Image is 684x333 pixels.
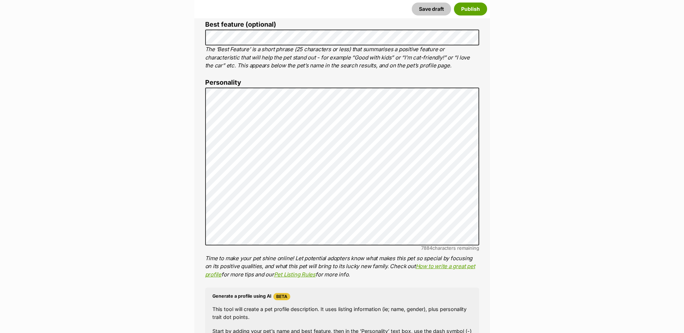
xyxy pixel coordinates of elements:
p: This tool will create a pet profile description. It uses listing information (ie; name, gender), ... [212,305,472,321]
div: characters remaining [205,245,479,251]
label: Best feature (optional) [205,21,479,28]
a: Pet Listing Rules [274,271,315,278]
a: How to write a great pet profile [205,263,475,278]
p: Time to make your pet shine online! Let potential adopters know what makes this pet so special by... [205,254,479,279]
span: Beta [273,293,290,300]
h4: Generate a profile using AI [212,293,472,300]
span: 7884 [421,245,432,251]
p: The ‘Best Feature’ is a short phrase (25 characters or less) that summarises a positive feature o... [205,45,479,70]
button: Publish [454,3,487,15]
button: Save draft [412,3,451,15]
label: Personality [205,79,479,86]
